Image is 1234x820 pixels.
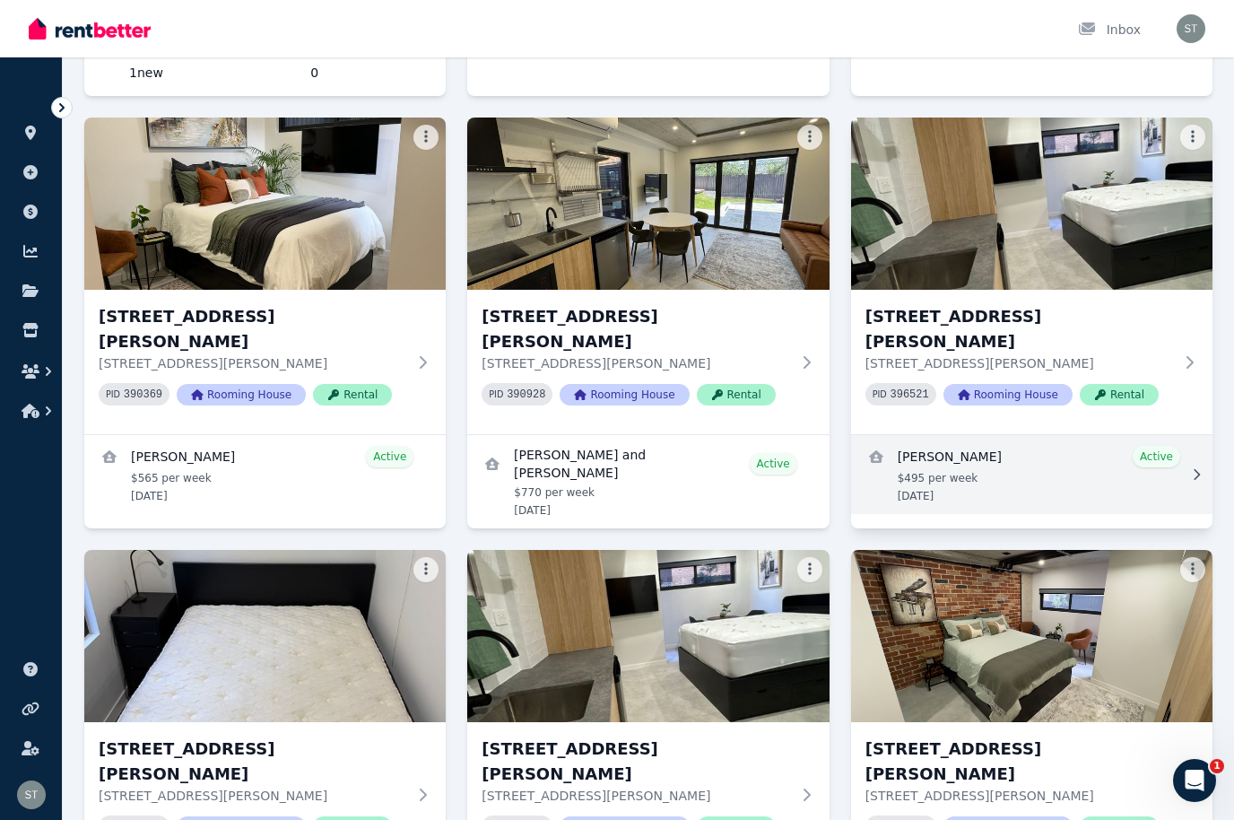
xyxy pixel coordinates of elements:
div: Inbox [1078,21,1141,39]
img: RentBetter [29,15,151,42]
a: Applications for 1, 75 Milton St [265,30,447,96]
span: Rooming House [560,384,689,406]
small: PID [873,389,887,399]
code: 396521 [891,388,929,401]
p: [STREET_ADDRESS][PERSON_NAME] [99,354,406,372]
button: More options [797,125,822,150]
p: [STREET_ADDRESS][PERSON_NAME] [865,354,1173,372]
a: View details for Sally Trinh and Bhuvan Arora [467,435,829,528]
span: Rental [1080,384,1159,406]
code: 390928 [507,388,545,401]
h3: [STREET_ADDRESS][PERSON_NAME] [865,737,1173,787]
button: More options [413,125,439,150]
img: Samantha Thomas [1177,14,1205,43]
a: Enquiries for 1, 75 Milton St [84,30,265,96]
span: Rental [697,384,776,406]
button: More options [413,557,439,582]
span: Rooming House [943,384,1073,406]
span: Rooming House [177,384,306,406]
img: 10, 75 Milton St [851,550,1212,722]
a: View details for Afshin najafi ghalelou [84,435,446,514]
span: Rental [313,384,392,406]
button: More options [1180,125,1205,150]
h3: [STREET_ADDRESS][PERSON_NAME] [865,304,1173,354]
h3: [STREET_ADDRESS][PERSON_NAME] [482,737,789,787]
img: 8, 75 Milton St [84,550,446,722]
h3: [STREET_ADDRESS][PERSON_NAME] [482,304,789,354]
a: 5, 75 Milton St[STREET_ADDRESS][PERSON_NAME][STREET_ADDRESS][PERSON_NAME]PID 390928Rooming HouseR... [467,118,829,434]
a: View details for Jiarun Ren [851,435,1212,514]
iframe: Intercom live chat [1173,759,1216,802]
button: More options [1180,557,1205,582]
span: 1 [1210,759,1224,773]
h3: [STREET_ADDRESS][PERSON_NAME] [99,304,406,354]
img: 9, 75 Milton St [467,550,829,722]
a: 4, 75 Milton St[STREET_ADDRESS][PERSON_NAME][STREET_ADDRESS][PERSON_NAME]PID 390369Rooming HouseR... [84,118,446,434]
small: PID [106,389,120,399]
p: [STREET_ADDRESS][PERSON_NAME] [99,787,406,805]
a: 6, 75 Milton St[STREET_ADDRESS][PERSON_NAME][STREET_ADDRESS][PERSON_NAME]PID 396521Rooming HouseR... [851,118,1212,434]
img: 5, 75 Milton St [467,118,829,290]
img: Samantha Thomas [17,781,46,809]
p: [STREET_ADDRESS][PERSON_NAME] [482,787,789,805]
small: PID [489,389,503,399]
h3: [STREET_ADDRESS][PERSON_NAME] [99,737,406,787]
img: 4, 75 Milton St [84,118,446,290]
button: More options [797,557,822,582]
p: [STREET_ADDRESS][PERSON_NAME] [482,354,789,372]
p: [STREET_ADDRESS][PERSON_NAME] [865,787,1173,805]
code: 390369 [124,388,162,401]
img: 6, 75 Milton St [851,118,1212,290]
